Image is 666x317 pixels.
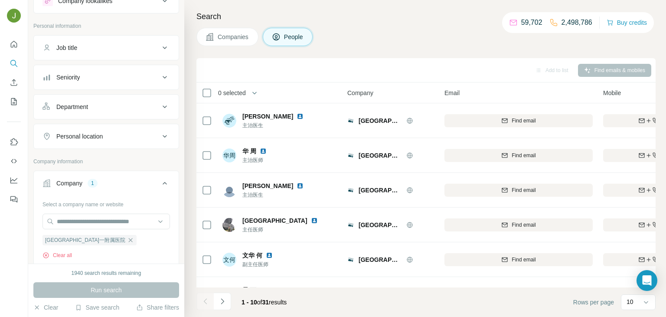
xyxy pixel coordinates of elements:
[242,251,262,260] span: 文华 何
[7,172,21,188] button: Dashboard
[7,36,21,52] button: Quick start
[347,256,354,263] img: Logo of 南昌大学第一附属医院
[34,37,179,58] button: Job title
[257,299,262,306] span: of
[512,186,535,194] span: Find email
[34,126,179,147] button: Personal location
[260,148,267,155] img: LinkedIn logo
[242,226,328,234] span: 主任医师
[512,152,535,159] span: Find email
[7,94,21,109] button: My lists
[242,261,283,268] span: 副主任医师
[45,236,125,244] span: [GEOGRAPHIC_DATA]一附属医院
[34,96,179,117] button: Department
[603,89,621,97] span: Mobile
[242,182,293,190] span: [PERSON_NAME]
[297,182,304,189] img: LinkedIn logo
[347,89,373,97] span: Company
[512,256,535,264] span: Find email
[444,114,593,127] button: Find email
[7,153,21,169] button: Use Surfe API
[7,134,21,150] button: Use Surfe on LinkedIn
[222,218,236,232] img: Avatar
[7,75,21,90] button: Enrich CSV
[359,116,402,125] span: [GEOGRAPHIC_DATA]一附属医院
[42,197,170,208] div: Select a company name or website
[33,303,58,312] button: Clear
[56,73,80,82] div: Seniority
[284,33,304,41] span: People
[242,216,307,225] span: [GEOGRAPHIC_DATA]
[347,117,354,124] img: Logo of 南昌大学第一附属医院
[214,293,231,310] button: Navigate to next page
[56,43,77,52] div: Job title
[222,287,236,301] img: Avatar
[444,218,593,231] button: Find email
[218,89,246,97] span: 0 selected
[512,117,535,125] span: Find email
[347,152,354,159] img: Logo of 南昌大学第一附属医院
[444,149,593,162] button: Find email
[512,221,535,229] span: Find email
[56,102,88,111] div: Department
[297,113,304,120] img: LinkedIn logo
[75,303,119,312] button: Save search
[222,149,236,162] div: 华周
[266,252,273,259] img: LinkedIn logo
[359,186,402,195] span: [GEOGRAPHIC_DATA]一附属医院
[444,184,593,197] button: Find email
[242,112,293,121] span: [PERSON_NAME]
[573,298,614,307] span: Rows per page
[34,173,179,197] button: Company1
[242,286,256,294] span: 昊 万
[242,299,257,306] span: 1 - 10
[222,114,236,128] img: Avatar
[56,132,103,141] div: Personal location
[637,270,657,291] div: Open Intercom Messenger
[359,221,402,229] span: [GEOGRAPHIC_DATA]一附属医院
[444,89,460,97] span: Email
[196,10,656,23] h4: Search
[242,122,314,129] span: 主治医生
[262,299,269,306] span: 31
[218,33,249,41] span: Companies
[88,179,98,187] div: 1
[359,151,402,160] span: [GEOGRAPHIC_DATA]一附属医院
[562,17,592,28] p: 2,498,786
[42,251,72,259] button: Clear all
[311,217,318,224] img: LinkedIn logo
[7,192,21,207] button: Feedback
[222,253,236,267] div: 文何
[222,183,236,197] img: Avatar
[136,303,179,312] button: Share filters
[607,17,647,29] button: Buy credits
[242,147,256,155] span: 华 周
[521,17,542,28] p: 59,702
[242,156,277,164] span: 主治医师
[627,297,633,306] p: 10
[347,221,354,228] img: Logo of 南昌大学第一附属医院
[359,255,402,264] span: [GEOGRAPHIC_DATA]一附属医院
[33,158,179,165] p: Company information
[33,22,179,30] p: Personal information
[34,67,179,88] button: Seniority
[56,179,82,188] div: Company
[242,191,314,199] span: 主治医生
[444,253,593,266] button: Find email
[260,287,267,294] img: LinkedIn logo
[7,56,21,71] button: Search
[7,9,21,23] img: Avatar
[242,299,287,306] span: results
[72,269,141,277] div: 1940 search results remaining
[347,187,354,194] img: Logo of 南昌大学第一附属医院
